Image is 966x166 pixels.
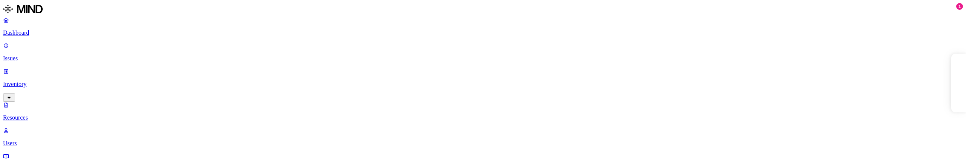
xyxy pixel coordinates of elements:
p: Resources [3,114,963,121]
p: Dashboard [3,29,963,36]
p: Users [3,140,963,147]
p: Issues [3,55,963,62]
p: Inventory [3,81,963,88]
div: 1 [956,3,963,10]
img: MIND [3,3,43,15]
